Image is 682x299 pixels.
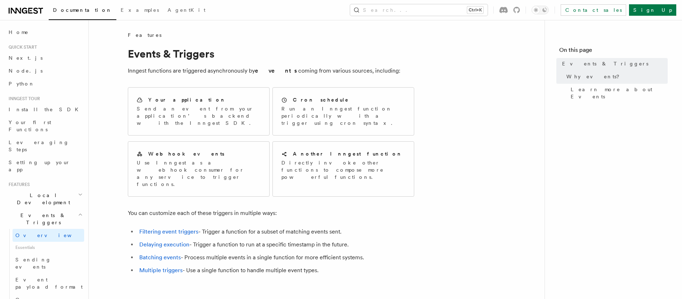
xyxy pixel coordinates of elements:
[137,240,414,250] li: - Trigger a function to run at a specific timestamp in the future.
[13,273,84,293] a: Event payload format
[49,2,116,20] a: Documentation
[148,96,226,103] h2: Your application
[128,208,414,218] p: You can customize each of these triggers in multiple ways:
[281,105,405,127] p: Run an Inngest function periodically with a trigger using cron syntax.
[137,227,414,237] li: - Trigger a function for a subset of matching events sent.
[571,86,668,100] span: Learn more about Events
[128,31,161,39] span: Features
[9,139,69,152] span: Leveraging Steps
[293,150,402,157] h2: Another Inngest function
[6,156,84,176] a: Setting up your app
[561,4,626,16] a: Contact sales
[6,44,37,50] span: Quick start
[163,2,210,19] a: AgentKit
[15,257,51,270] span: Sending events
[137,265,414,275] li: - Use a single function to handle multiple event types.
[9,160,70,172] span: Setting up your app
[6,182,30,187] span: Features
[6,192,78,206] span: Local Development
[128,141,270,197] a: Webhook eventsUse Inngest as a webhook consumer for any service to trigger functions.
[6,212,78,226] span: Events & Triggers
[137,159,261,188] p: Use Inngest as a webhook consumer for any service to trigger functions.
[53,7,112,13] span: Documentation
[350,4,488,16] button: Search...Ctrl+K
[137,105,261,127] p: Send an event from your application’s backend with the Inngest SDK.
[6,103,84,116] a: Install the SDK
[9,68,43,74] span: Node.js
[6,26,84,39] a: Home
[6,136,84,156] a: Leveraging Steps
[568,83,668,103] a: Learn more about Events
[13,253,84,273] a: Sending events
[281,159,405,181] p: Directly invoke other functions to compose more powerful functions.
[128,66,414,76] p: Inngest functions are triggered asynchronously by coming from various sources, including:
[6,52,84,64] a: Next.js
[9,55,43,61] span: Next.js
[168,7,205,13] span: AgentKit
[559,46,668,57] h4: On this page
[467,6,483,14] kbd: Ctrl+K
[9,81,35,87] span: Python
[6,116,84,136] a: Your first Functions
[9,119,51,132] span: Your first Functions
[255,67,298,74] strong: events
[562,60,648,67] span: Events & Triggers
[6,77,84,90] a: Python
[121,7,159,13] span: Examples
[137,253,414,263] li: - Process multiple events in a single function for more efficient systems.
[559,57,668,70] a: Events & Triggers
[13,229,84,242] a: Overview
[15,277,83,290] span: Event payload format
[139,228,198,235] a: Filtering event triggers
[139,254,181,261] a: Batching events
[13,242,84,253] span: Essentials
[6,189,84,209] button: Local Development
[9,29,29,36] span: Home
[6,209,84,229] button: Events & Triggers
[564,70,668,83] a: Why events?
[6,96,40,102] span: Inngest tour
[566,73,624,80] span: Why events?
[272,87,414,136] a: Cron scheduleRun an Inngest function periodically with a trigger using cron syntax.
[15,232,89,238] span: Overview
[148,150,224,157] h2: Webhook events
[128,47,414,60] h1: Events & Triggers
[139,241,189,248] a: Delaying execution
[272,141,414,197] a: Another Inngest functionDirectly invoke other functions to compose more powerful functions.
[9,107,83,112] span: Install the SDK
[293,96,349,103] h2: Cron schedule
[629,4,676,16] a: Sign Up
[6,64,84,77] a: Node.js
[532,6,549,14] button: Toggle dark mode
[139,267,183,274] a: Multiple triggers
[128,87,270,136] a: Your applicationSend an event from your application’s backend with the Inngest SDK.
[116,2,163,19] a: Examples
